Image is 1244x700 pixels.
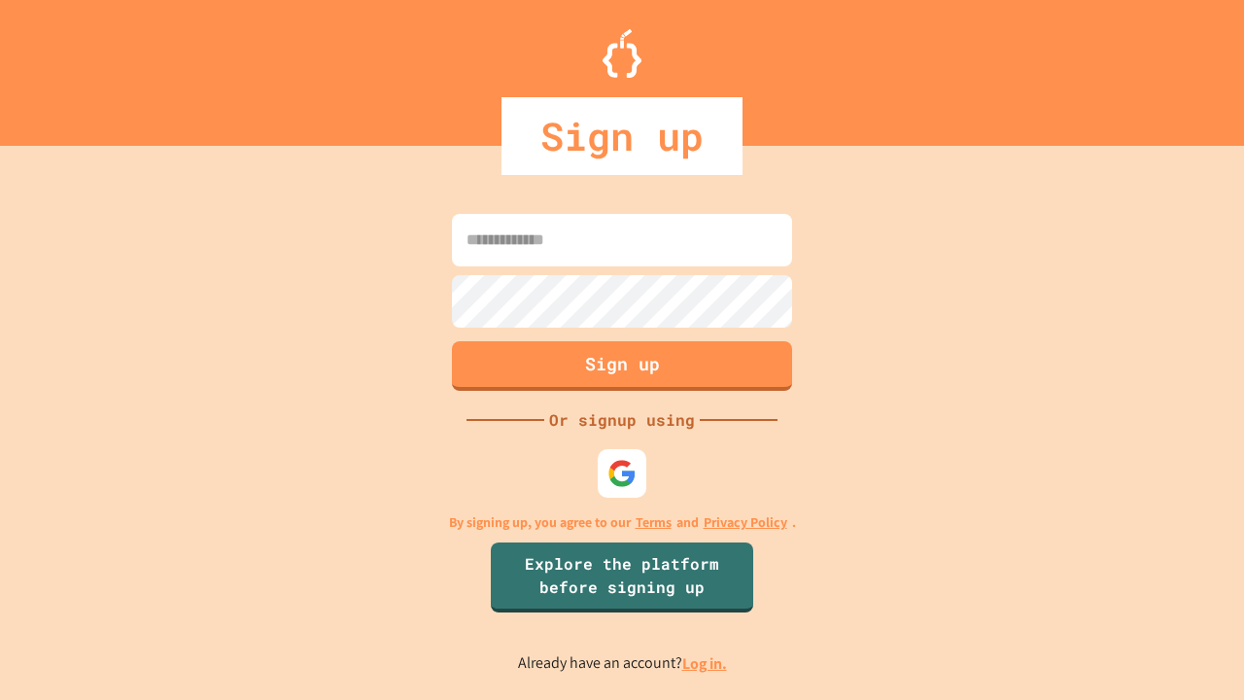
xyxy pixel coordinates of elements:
[682,653,727,674] a: Log in.
[452,341,792,391] button: Sign up
[518,651,727,676] p: Already have an account?
[607,459,637,488] img: google-icon.svg
[544,408,700,432] div: Or signup using
[603,29,641,78] img: Logo.svg
[501,97,743,175] div: Sign up
[704,512,787,533] a: Privacy Policy
[491,542,753,612] a: Explore the platform before signing up
[449,512,796,533] p: By signing up, you agree to our and .
[636,512,672,533] a: Terms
